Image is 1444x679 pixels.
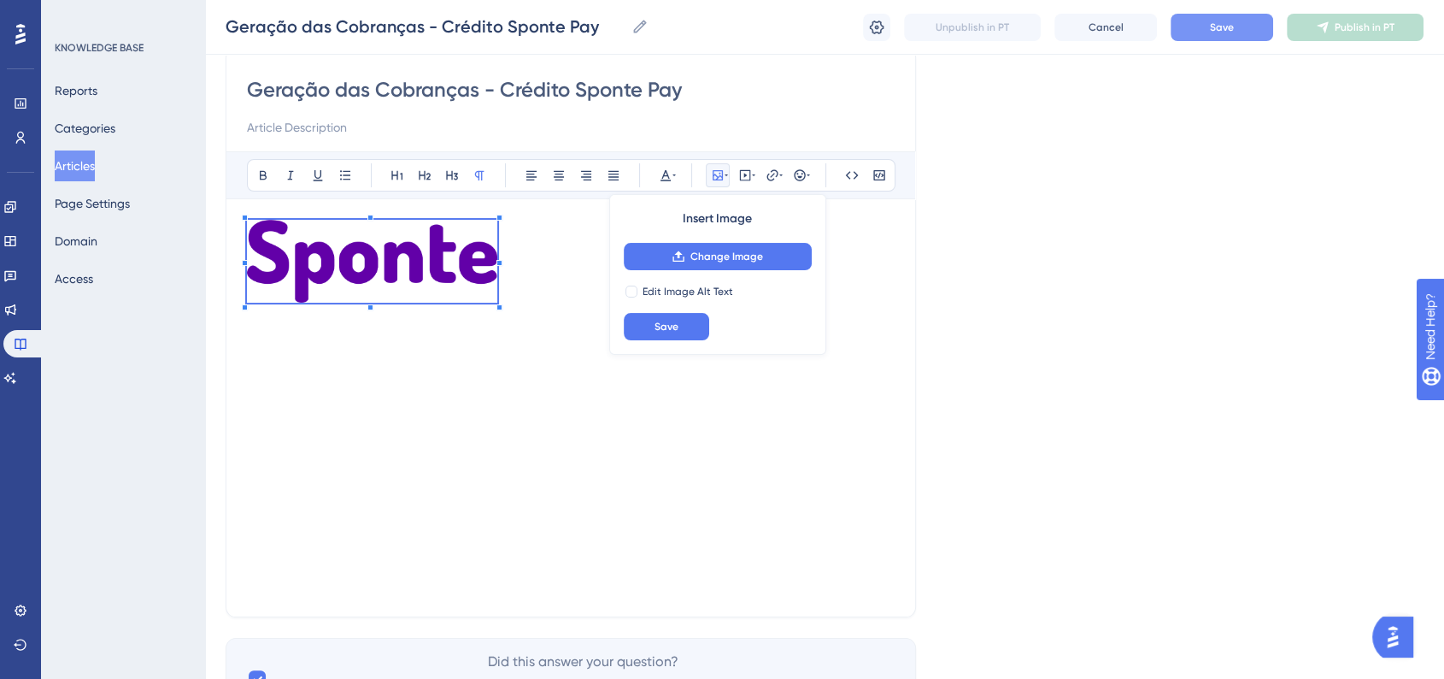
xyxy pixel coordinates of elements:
[55,263,93,294] button: Access
[40,4,107,25] span: Need Help?
[1372,611,1423,663] iframe: UserGuiding AI Assistant Launcher
[55,41,144,55] div: KNOWLEDGE BASE
[55,188,130,219] button: Page Settings
[55,151,95,181] button: Articles
[936,21,1009,34] span: Unpublish in PT
[1287,14,1423,41] button: Publish in PT
[1210,21,1234,34] span: Save
[247,117,895,138] input: Article Description
[624,243,812,270] button: Change Image
[683,209,752,229] span: Insert Image
[904,14,1041,41] button: Unpublish in PT
[690,250,763,263] span: Change Image
[643,285,733,298] span: Edit Image Alt Text
[624,313,709,340] button: Save
[1089,21,1124,34] span: Cancel
[654,320,678,334] span: Save
[247,76,895,103] input: Article Title
[1171,14,1273,41] button: Save
[1054,14,1157,41] button: Cancel
[55,226,97,257] button: Domain
[1335,21,1394,34] span: Publish in PT
[488,652,678,672] span: Did this answer your question?
[226,15,625,38] input: Article Name
[55,113,115,144] button: Categories
[55,75,97,106] button: Reports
